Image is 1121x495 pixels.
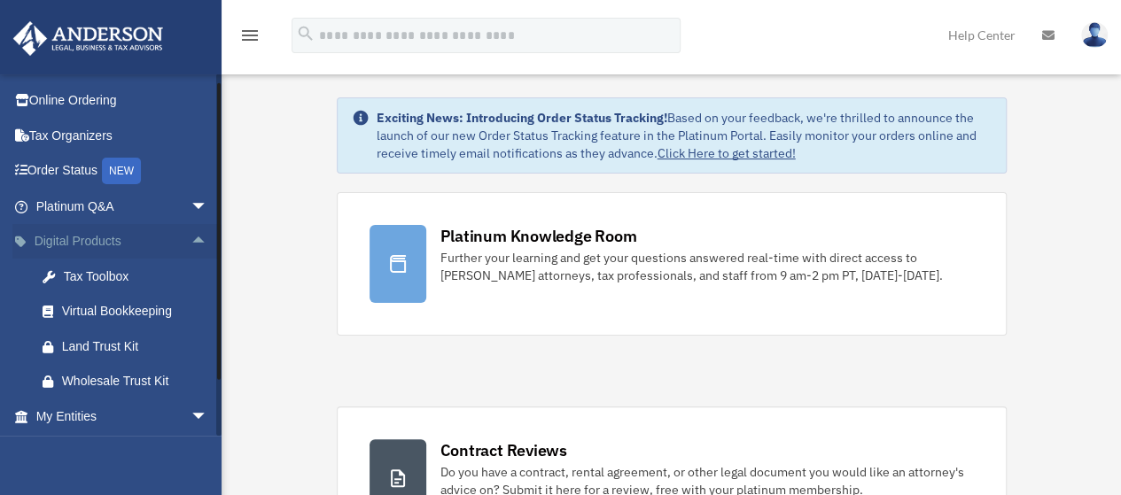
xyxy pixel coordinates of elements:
a: Tax Organizers [12,118,235,153]
a: Online Ordering [12,83,235,119]
div: NEW [102,158,141,184]
div: Tax Toolbox [62,266,213,288]
a: Land Trust Kit [25,329,235,364]
span: arrow_drop_up [191,224,226,260]
img: Anderson Advisors Platinum Portal [8,21,168,56]
a: menu [239,31,261,46]
a: Tax Toolbox [25,259,235,294]
span: arrow_drop_down [191,434,226,470]
span: arrow_drop_down [191,398,226,435]
a: Platinum Q&Aarrow_drop_down [12,189,235,224]
div: Virtual Bookkeeping [62,300,213,322]
div: Platinum Knowledge Room [440,225,637,247]
a: Digital Productsarrow_drop_up [12,224,235,259]
a: Click Here to get started! [658,145,796,161]
div: Wholesale Trust Kit [62,370,213,392]
a: Order StatusNEW [12,153,235,189]
a: Virtual Bookkeeping [25,294,235,329]
img: User Pic [1081,22,1108,48]
a: My Entitiesarrow_drop_down [12,398,235,434]
div: Contract Reviews [440,439,567,461]
i: search [296,24,315,43]
a: Wholesale Trust Kit [25,364,235,399]
strong: Exciting News: Introducing Order Status Tracking! [377,110,667,126]
div: Land Trust Kit [62,336,213,358]
a: My Anderson Teamarrow_drop_down [12,434,235,469]
div: Based on your feedback, we're thrilled to announce the launch of our new Order Status Tracking fe... [377,109,992,162]
span: arrow_drop_down [191,189,226,225]
i: menu [239,25,261,46]
div: Further your learning and get your questions answered real-time with direct access to [PERSON_NAM... [440,249,974,284]
a: Platinum Knowledge Room Further your learning and get your questions answered real-time with dire... [337,192,1007,336]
